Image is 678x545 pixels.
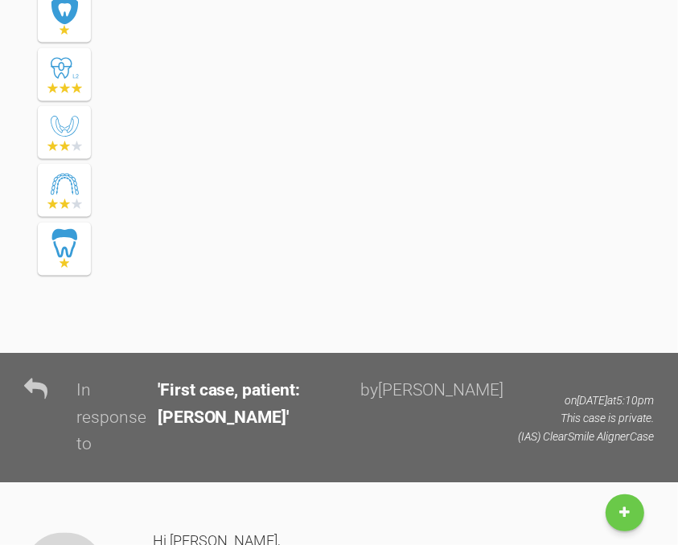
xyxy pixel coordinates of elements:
[360,378,503,459] div: by [PERSON_NAME]
[518,428,654,446] p: (IAS) ClearSmile Aligner Case
[76,378,154,459] div: In response to
[518,410,654,428] p: This case is private.
[606,494,644,531] a: New Case
[518,392,654,410] p: on [DATE] at 5:10pm
[158,378,356,459] div: ' First case, patient: [PERSON_NAME] '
